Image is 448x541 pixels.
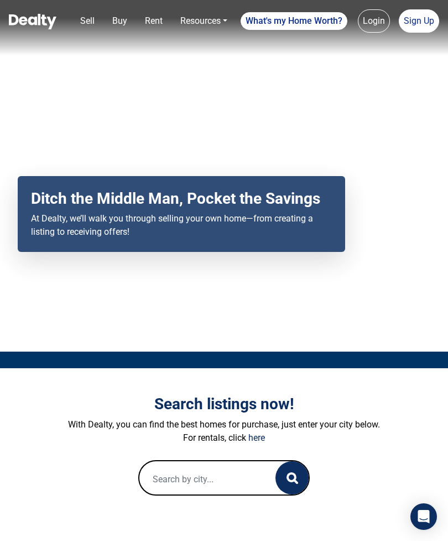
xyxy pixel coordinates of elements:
a: Rent [140,10,167,32]
div: Open Intercom Messenger [410,503,437,530]
a: Login [358,9,390,33]
a: What's my Home Worth? [241,12,347,30]
a: Buy [108,10,132,32]
h2: Ditch the Middle Man, Pocket the Savings [31,189,332,208]
a: Sell [76,10,99,32]
h3: Search listings now! [33,395,415,414]
a: Resources [176,10,232,32]
input: Search by city... [139,461,275,497]
a: here [248,432,265,443]
a: Sign Up [399,9,439,33]
p: At Dealty, we’ll walk you through selling your own home—from creating a listing to receiving offers! [31,212,332,239]
img: Dealty - Buy, Sell & Rent Homes [9,14,56,29]
p: With Dealty, you can find the best homes for purchase, just enter your city below. [33,418,415,431]
p: For rentals, click [33,431,415,445]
